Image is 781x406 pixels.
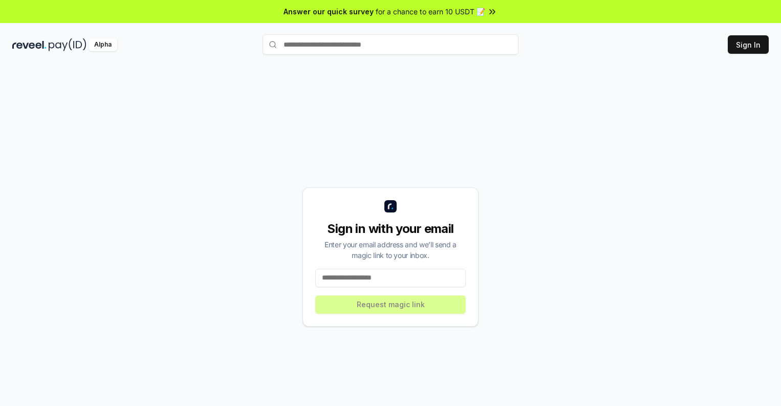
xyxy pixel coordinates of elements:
[315,239,466,261] div: Enter your email address and we’ll send a magic link to your inbox.
[12,38,47,51] img: reveel_dark
[384,200,397,212] img: logo_small
[89,38,117,51] div: Alpha
[376,6,485,17] span: for a chance to earn 10 USDT 📝
[315,221,466,237] div: Sign in with your email
[284,6,374,17] span: Answer our quick survey
[728,35,769,54] button: Sign In
[49,38,86,51] img: pay_id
